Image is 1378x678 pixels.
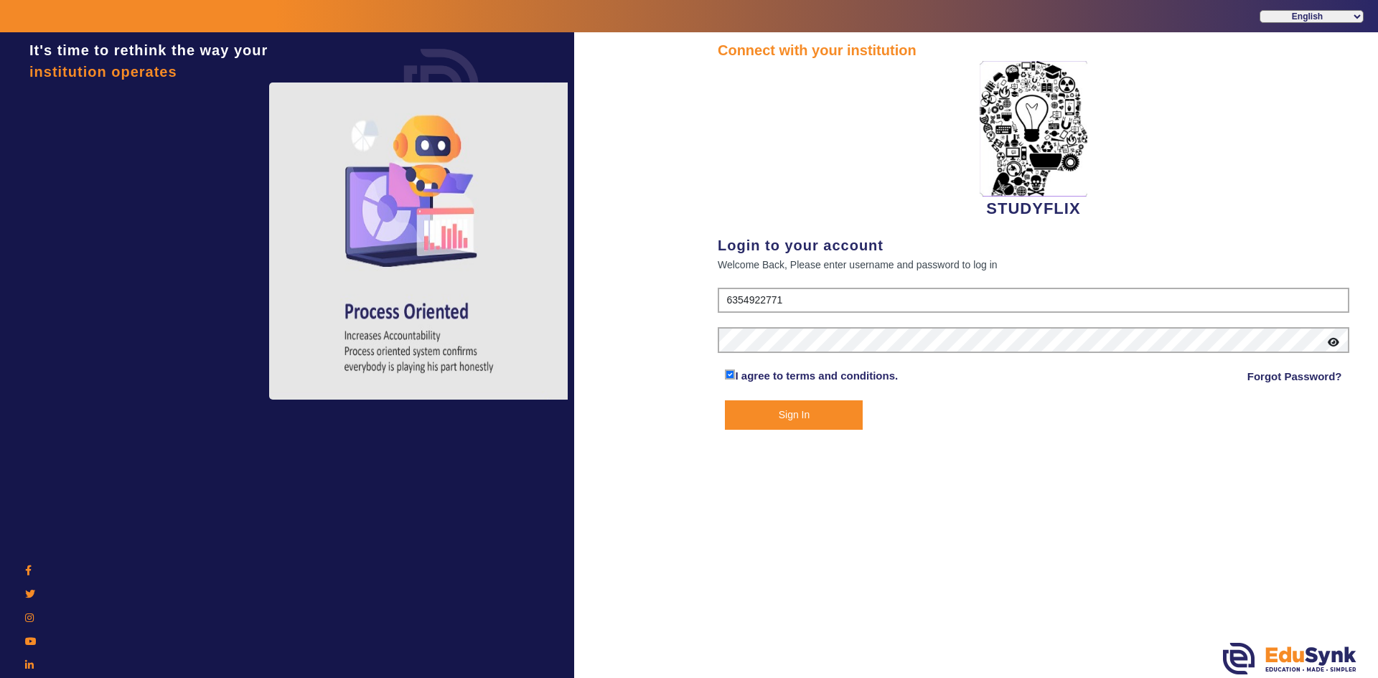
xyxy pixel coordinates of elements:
[1247,368,1342,385] a: Forgot Password?
[718,235,1349,256] div: Login to your account
[980,61,1087,197] img: 2da83ddf-6089-4dce-a9e2-416746467bdd
[718,256,1349,273] div: Welcome Back, Please enter username and password to log in
[735,369,898,382] a: I agree to terms and conditions.
[718,39,1349,61] div: Connect with your institution
[1223,643,1356,674] img: edusynk.png
[718,61,1349,220] div: STUDYFLIX
[29,64,177,80] span: institution operates
[29,42,268,58] span: It's time to rethink the way your
[725,400,863,430] button: Sign In
[269,83,571,400] img: login4.png
[388,32,495,140] img: login.png
[718,288,1349,314] input: User Name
